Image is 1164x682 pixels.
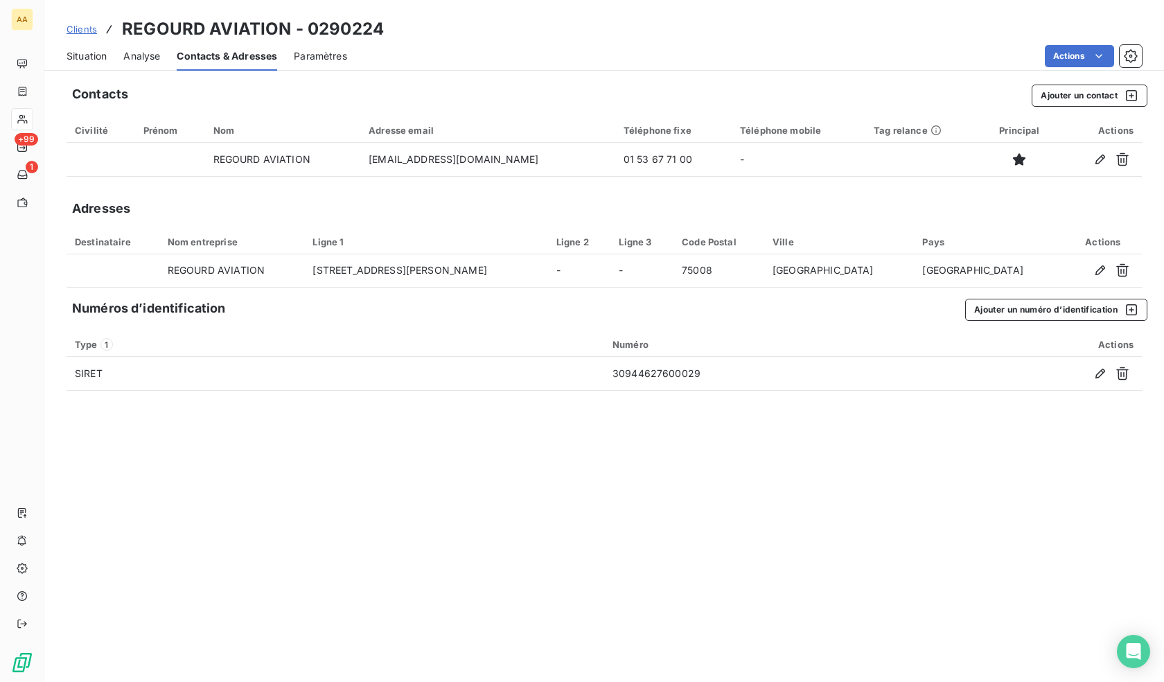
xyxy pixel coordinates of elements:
[952,339,1134,350] div: Actions
[612,339,935,350] div: Numéro
[682,236,756,247] div: Code Postal
[72,299,226,318] h5: Numéros d’identification
[213,125,353,136] div: Nom
[67,357,604,390] td: SIRET
[67,49,107,63] span: Situation
[205,143,361,176] td: REGOURD AVIATION
[989,125,1050,136] div: Principal
[123,49,160,63] span: Analyse
[1032,85,1147,107] button: Ajouter un contact
[312,236,539,247] div: Ligne 1
[369,125,607,136] div: Adresse email
[360,143,615,176] td: [EMAIL_ADDRESS][DOMAIN_NAME]
[122,17,384,42] h3: REGOURD AVIATION - 0290224
[1067,125,1134,136] div: Actions
[75,338,596,351] div: Type
[615,143,732,176] td: 01 53 67 71 00
[740,125,857,136] div: Téléphone mobile
[1117,635,1150,668] div: Open Intercom Messenger
[72,199,130,218] h5: Adresses
[159,254,305,288] td: REGOURD AVIATION
[304,254,547,288] td: [STREET_ADDRESS][PERSON_NAME]
[548,254,611,288] td: -
[1073,236,1134,247] div: Actions
[75,125,127,136] div: Civilité
[1045,45,1114,67] button: Actions
[773,236,906,247] div: Ville
[75,236,151,247] div: Destinataire
[732,143,865,176] td: -
[168,236,297,247] div: Nom entreprise
[673,254,764,288] td: 75008
[874,125,972,136] div: Tag relance
[67,24,97,35] span: Clients
[294,49,347,63] span: Paramètres
[72,85,128,104] h5: Contacts
[922,236,1055,247] div: Pays
[619,236,665,247] div: Ligne 3
[604,357,944,390] td: 30944627600029
[610,254,673,288] td: -
[624,125,723,136] div: Téléphone fixe
[67,22,97,36] a: Clients
[143,125,197,136] div: Prénom
[100,338,113,351] span: 1
[177,49,277,63] span: Contacts & Adresses
[965,299,1147,321] button: Ajouter un numéro d’identification
[764,254,914,288] td: [GEOGRAPHIC_DATA]
[15,133,38,146] span: +99
[914,254,1064,288] td: [GEOGRAPHIC_DATA]
[556,236,603,247] div: Ligne 2
[11,652,33,674] img: Logo LeanPay
[11,8,33,30] div: AA
[26,161,38,173] span: 1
